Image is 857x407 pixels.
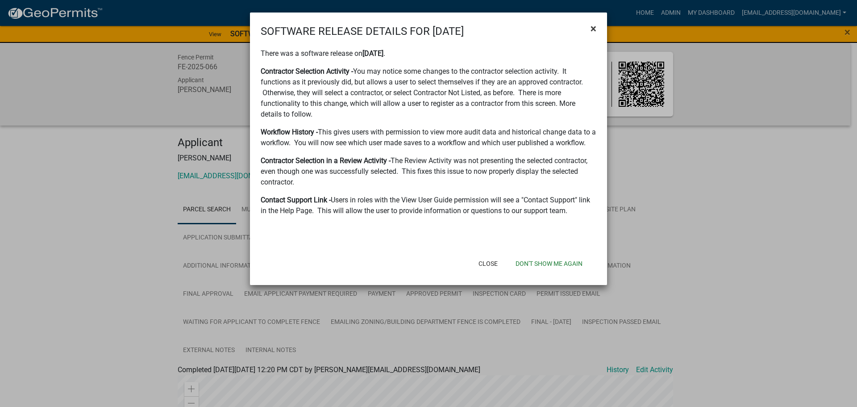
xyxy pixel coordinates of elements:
p: You may notice some changes to the contractor selection activity. It functions as it previously d... [261,66,596,120]
button: Close [471,256,505,272]
strong: Contractor Selection Activity - [261,67,353,76]
p: Users in roles with the View User Guide permission will see a "Contact Support" link in the Help ... [261,195,596,216]
p: This gives users with permission to view more audit data and historical change data to a workflow... [261,127,596,148]
strong: Contact Support Link - [261,196,331,204]
h4: SOFTWARE RELEASE DETAILS FOR [DATE] [261,23,464,39]
p: There was a software release on . [261,48,596,59]
button: Close [583,16,603,41]
button: Don't show me again [508,256,590,272]
span: × [591,22,596,35]
strong: Contractor Selection in a Review Activity - [261,156,391,165]
strong: [DATE] [362,49,383,58]
strong: Workflow History - [261,128,318,136]
p: The Review Activity was not presenting the selected contractor, even though one was successfully ... [261,155,596,188]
